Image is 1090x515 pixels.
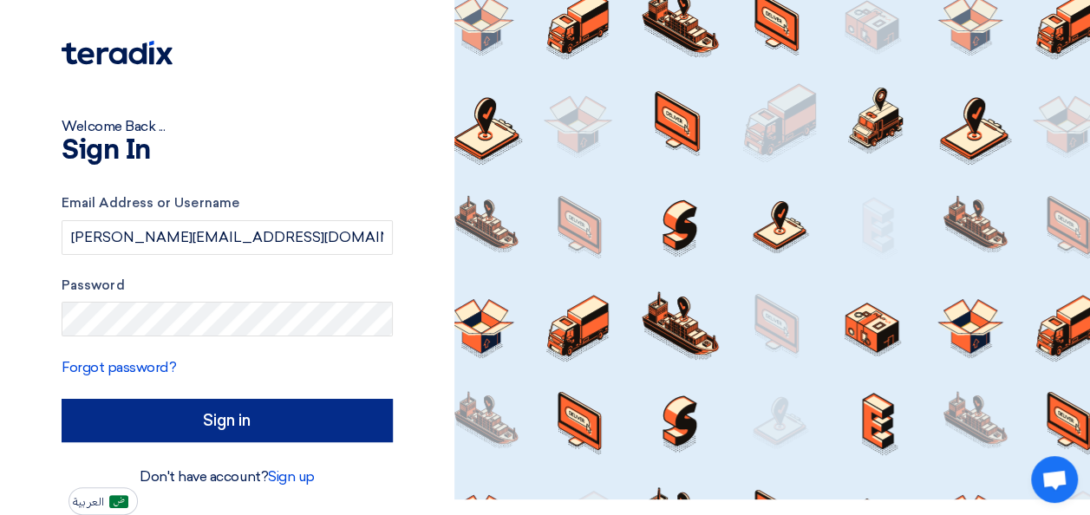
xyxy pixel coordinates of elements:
[73,496,104,508] span: العربية
[1031,456,1078,503] a: Open chat
[62,399,393,442] input: Sign in
[268,468,315,485] a: Sign up
[62,137,393,165] h1: Sign In
[62,466,393,487] div: Don't have account?
[62,41,173,65] img: Teradix logo
[62,359,176,375] a: Forgot password?
[62,276,393,296] label: Password
[62,116,393,137] div: Welcome Back ...
[62,193,393,213] label: Email Address or Username
[69,487,138,515] button: العربية
[62,220,393,255] input: Enter your business email or username
[109,495,128,508] img: ar-AR.png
